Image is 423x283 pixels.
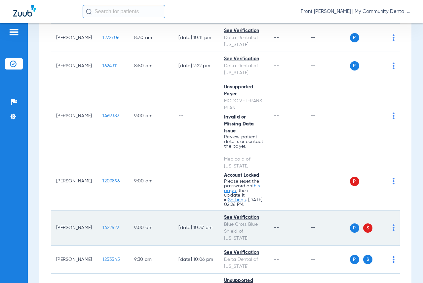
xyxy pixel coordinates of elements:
[350,255,359,264] span: P
[350,33,359,42] span: P
[224,135,263,149] p: Review patient details or contact the payer.
[378,256,384,263] img: x.svg
[224,249,263,256] div: See Verification
[350,223,359,233] span: P
[224,221,263,242] div: Blue Cross Blue Shield of [US_STATE]
[305,152,350,211] td: --
[378,178,384,184] img: x.svg
[51,24,97,52] td: [PERSON_NAME]
[51,211,97,246] td: [PERSON_NAME]
[301,8,410,15] span: Front [PERSON_NAME] | My Community Dental Centers
[274,257,279,262] span: --
[363,255,372,264] span: S
[102,35,119,40] span: 1272706
[274,64,279,68] span: --
[224,84,263,98] div: Unsupported Payer
[305,211,350,246] td: --
[9,28,19,36] img: hamburger-icon
[378,34,384,41] img: x.svg
[350,61,359,71] span: P
[83,5,165,18] input: Search for patients
[173,80,219,152] td: --
[129,246,173,274] td: 9:30 AM
[224,184,260,193] a: this page
[393,113,395,119] img: group-dot-blue.svg
[393,224,395,231] img: group-dot-blue.svg
[173,246,219,274] td: [DATE] 10:06 PM
[173,152,219,211] td: --
[13,5,36,17] img: Zuub Logo
[305,80,350,152] td: --
[393,178,395,184] img: group-dot-blue.svg
[305,24,350,52] td: --
[224,173,259,178] span: Account Locked
[102,225,119,230] span: 1422622
[228,198,246,202] a: Settings
[129,152,173,211] td: 9:00 AM
[393,34,395,41] img: group-dot-blue.svg
[224,56,263,63] div: See Verification
[173,52,219,80] td: [DATE] 2:22 PM
[224,256,263,270] div: Delta Dental of [US_STATE]
[224,214,263,221] div: See Verification
[86,9,92,15] img: Search Icon
[102,114,119,118] span: 1469383
[274,35,279,40] span: --
[393,63,395,69] img: group-dot-blue.svg
[224,98,263,112] div: MCDC VETERANS PLAN
[173,24,219,52] td: [DATE] 10:11 PM
[274,114,279,118] span: --
[102,179,120,183] span: 1209896
[102,64,118,68] span: 1624311
[224,179,263,207] p: Please reset the password on , then update it in . [DATE] 02:26 PM.
[129,52,173,80] td: 8:50 AM
[129,211,173,246] td: 9:00 AM
[350,177,359,186] span: P
[51,246,97,274] td: [PERSON_NAME]
[173,211,219,246] td: [DATE] 10:37 PM
[363,223,372,233] span: S
[224,34,263,48] div: Delta Dental of [US_STATE]
[224,115,254,133] span: Invalid or Missing Data Issue
[378,63,384,69] img: x.svg
[274,225,279,230] span: --
[129,80,173,152] td: 9:00 AM
[378,113,384,119] img: x.svg
[378,224,384,231] img: x.svg
[224,63,263,76] div: Delta Dental of [US_STATE]
[51,52,97,80] td: [PERSON_NAME]
[51,80,97,152] td: [PERSON_NAME]
[274,179,279,183] span: --
[129,24,173,52] td: 8:30 AM
[51,152,97,211] td: [PERSON_NAME]
[390,251,423,283] iframe: Chat Widget
[305,246,350,274] td: --
[224,156,263,170] div: Medicaid of [US_STATE]
[102,257,120,262] span: 1253545
[305,52,350,80] td: --
[224,27,263,34] div: See Verification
